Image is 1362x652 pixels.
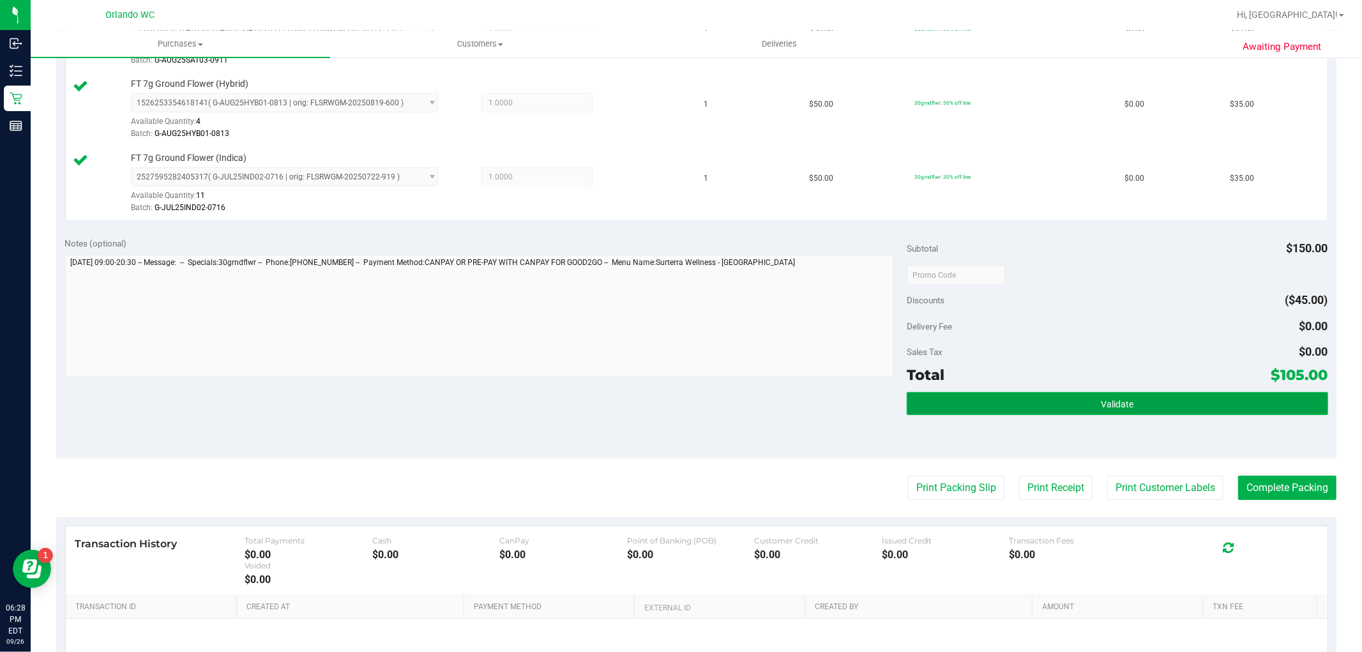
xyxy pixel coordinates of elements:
[634,596,805,619] th: External ID
[1238,476,1336,500] button: Complete Packing
[131,129,153,138] span: Batch:
[754,549,881,561] div: $0.00
[754,536,881,545] div: Customer Credit
[1124,172,1144,185] span: $0.00
[131,56,153,64] span: Batch:
[630,31,929,57] a: Deliveries
[13,550,51,588] iframe: Resource center
[908,476,1004,500] button: Print Packing Slip
[907,321,952,331] span: Delivery Fee
[907,289,944,312] span: Discounts
[31,31,330,57] a: Purchases
[474,602,630,612] a: Payment Method
[907,243,938,254] span: Subtotal
[131,152,246,164] span: FT 7g Ground Flower (Indica)
[6,637,25,646] p: 09/26
[155,203,225,212] span: G-JUL25IND02-0716
[155,129,229,138] span: G-AUG25HYB01-0813
[10,92,22,105] inline-svg: Retail
[882,549,1009,561] div: $0.00
[1043,602,1199,612] a: Amount
[330,31,630,57] a: Customers
[1019,476,1093,500] button: Print Receipt
[245,549,372,561] div: $0.00
[372,549,499,561] div: $0.00
[372,536,499,545] div: Cash
[331,38,629,50] span: Customers
[704,172,709,185] span: 1
[245,536,372,545] div: Total Payments
[131,186,454,211] div: Available Quantity:
[131,112,454,137] div: Available Quantity:
[745,38,814,50] span: Deliveries
[704,98,709,110] span: 1
[1299,345,1328,358] span: $0.00
[245,561,372,570] div: Voided
[1230,172,1254,185] span: $35.00
[1101,399,1133,409] span: Validate
[499,536,626,545] div: CanPay
[196,117,201,126] span: 4
[627,536,754,545] div: Point of Banking (POB)
[131,78,248,90] span: FT 7g Ground Flower (Hybrid)
[815,602,1027,612] a: Created By
[907,266,1006,285] input: Promo Code
[882,536,1009,545] div: Issued Credit
[155,56,228,64] span: G-AUG25SAT03-0911
[1213,602,1312,612] a: Txn Fee
[809,98,833,110] span: $50.00
[10,64,22,77] inline-svg: Inventory
[6,602,25,637] p: 06:28 PM EDT
[1287,241,1328,255] span: $150.00
[809,172,833,185] span: $50.00
[914,100,971,106] span: 30grndflwr: 30% off line
[246,602,459,612] a: Created At
[1107,476,1223,500] button: Print Customer Labels
[627,549,754,561] div: $0.00
[196,191,205,200] span: 11
[499,549,626,561] div: $0.00
[245,573,372,586] div: $0.00
[106,10,155,20] span: Orlando WC
[1271,366,1328,384] span: $105.00
[1009,536,1136,545] div: Transaction Fees
[131,203,153,212] span: Batch:
[1124,98,1144,110] span: $0.00
[1230,98,1254,110] span: $35.00
[1243,40,1321,54] span: Awaiting Payment
[914,174,971,180] span: 30grndflwr: 30% off line
[10,119,22,132] inline-svg: Reports
[38,548,53,563] iframe: Resource center unread badge
[65,238,127,248] span: Notes (optional)
[31,38,330,50] span: Purchases
[1299,319,1328,333] span: $0.00
[1237,10,1338,20] span: Hi, [GEOGRAPHIC_DATA]!
[907,347,942,357] span: Sales Tax
[1285,293,1328,307] span: ($45.00)
[907,366,944,384] span: Total
[907,392,1328,415] button: Validate
[1009,549,1136,561] div: $0.00
[10,37,22,50] inline-svg: Inbound
[75,602,232,612] a: Transaction ID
